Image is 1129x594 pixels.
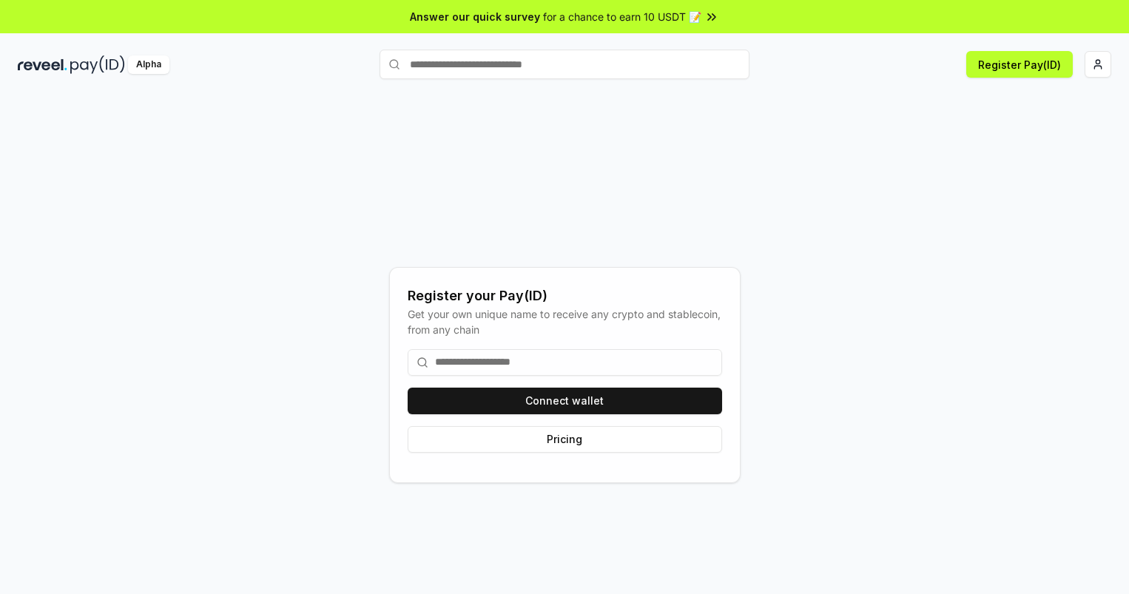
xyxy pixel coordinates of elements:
button: Connect wallet [408,388,722,414]
div: Get your own unique name to receive any crypto and stablecoin, from any chain [408,306,722,337]
img: reveel_dark [18,55,67,74]
button: Register Pay(ID) [966,51,1073,78]
div: Alpha [128,55,169,74]
span: for a chance to earn 10 USDT 📝 [543,9,701,24]
button: Pricing [408,426,722,453]
div: Register your Pay(ID) [408,286,722,306]
span: Answer our quick survey [410,9,540,24]
img: pay_id [70,55,125,74]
